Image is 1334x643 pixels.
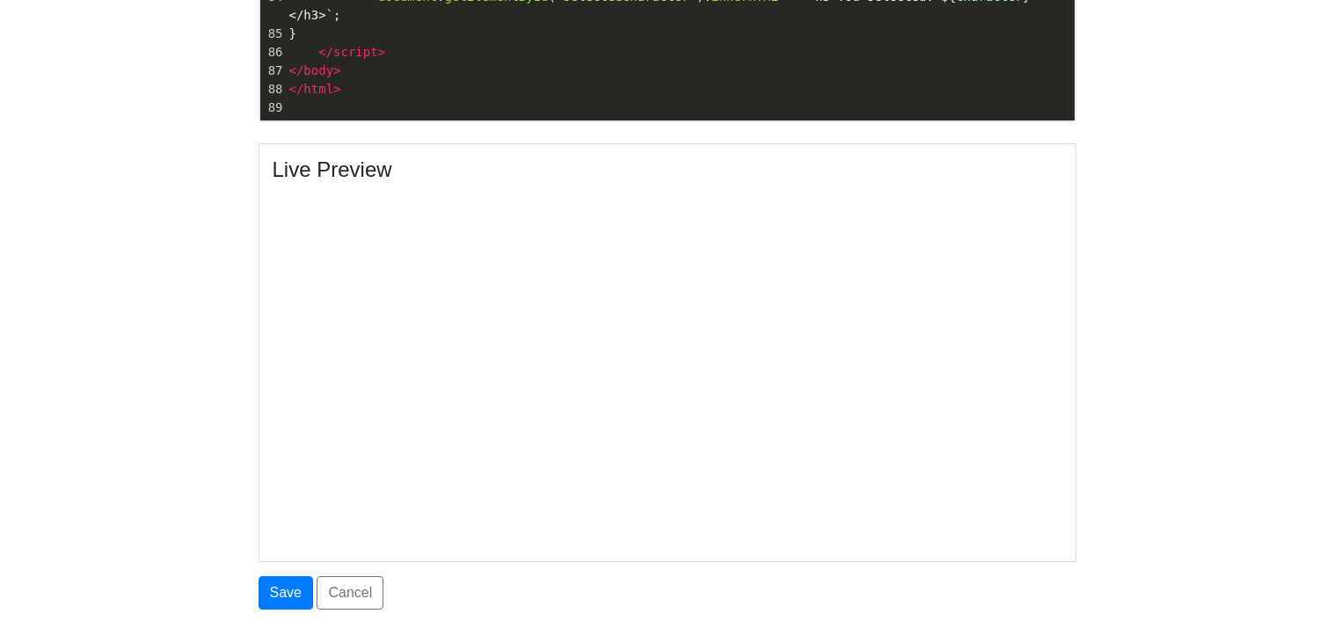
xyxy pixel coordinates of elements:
[303,82,333,96] span: html
[289,26,297,40] span: }
[303,63,333,77] span: body
[260,25,286,43] div: 85
[289,82,304,96] span: </
[260,99,286,117] div: 89
[333,63,340,77] span: >
[378,45,385,59] span: >
[289,63,304,77] span: </
[259,576,313,610] button: Save
[317,576,383,610] a: Cancel
[333,45,378,59] span: script
[260,43,286,62] div: 86
[260,80,286,99] div: 88
[318,45,333,59] span: </
[273,157,1062,183] h4: Live Preview
[260,62,286,80] div: 87
[333,82,340,96] span: >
